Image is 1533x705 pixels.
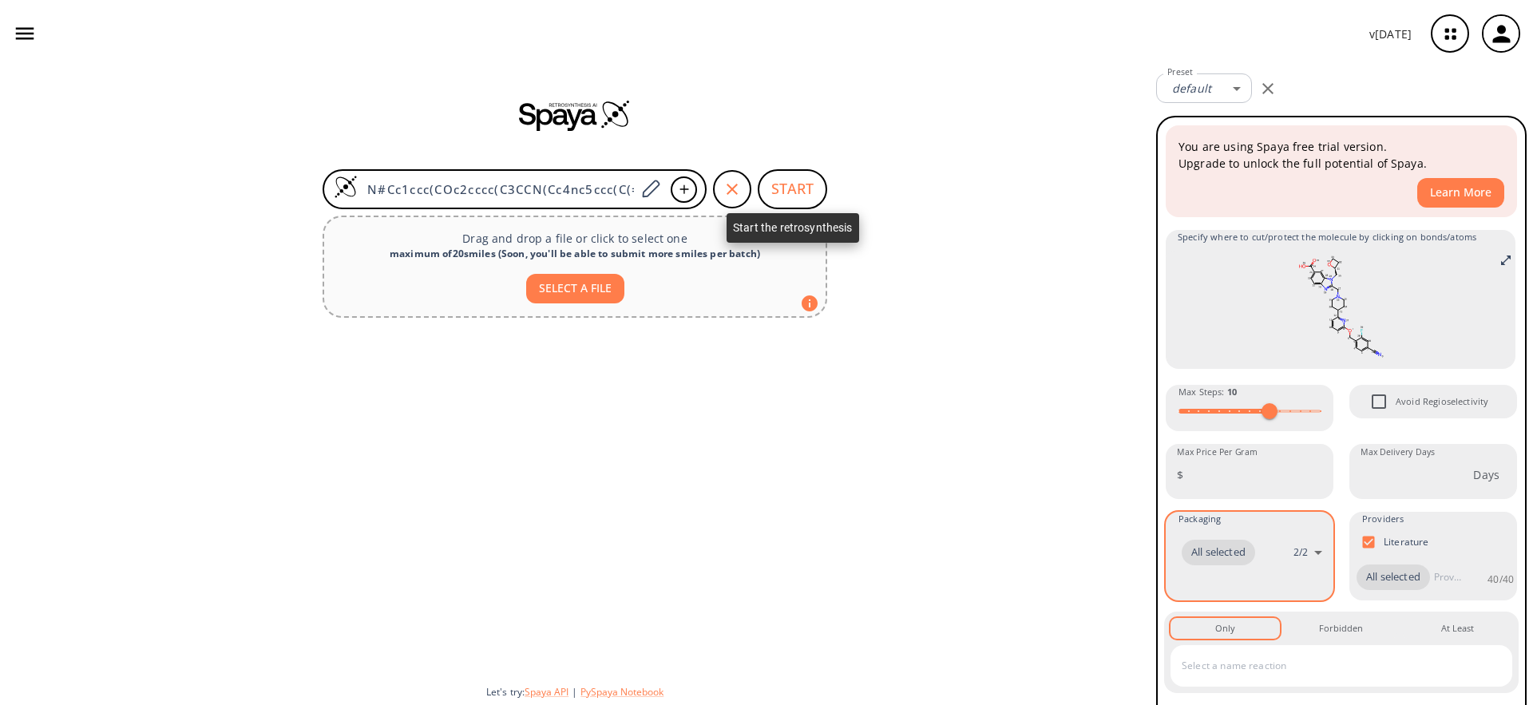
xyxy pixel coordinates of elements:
input: Provider name [1430,564,1465,590]
p: 40 / 40 [1487,572,1514,586]
p: 2 / 2 [1293,545,1308,559]
img: Spaya logo [519,99,631,131]
p: $ [1177,466,1183,483]
label: Max Price Per Gram [1177,446,1258,458]
img: Logo Spaya [334,175,358,199]
button: Learn More [1417,178,1504,208]
span: Specify where to cut/protect the molecule by clicking on bonds/atoms [1178,230,1503,244]
p: You are using Spaya free trial version. Upgrade to unlock the full potential of Spaya. [1178,138,1504,172]
p: v [DATE] [1369,26,1412,42]
div: Only [1215,621,1235,636]
span: Packaging [1178,512,1221,526]
span: All selected [1357,569,1430,585]
button: PySpaya Notebook [580,685,664,699]
button: SELECT A FILE [526,274,624,303]
span: All selected [1182,545,1255,560]
em: default [1172,81,1211,96]
input: Enter SMILES [358,181,636,197]
label: Preset [1167,66,1193,78]
p: Drag and drop a file or click to select one [337,230,813,247]
div: Let's try: [486,685,1143,699]
p: Days [1473,466,1499,483]
span: Avoid Regioselectivity [1396,394,1488,409]
span: Max Steps : [1178,385,1237,399]
svg: N#Cc1ccc(COc2cccc(C3CCN(Cc4nc5ccc(C(=O)O)cc5n4C[C@@H]4CCO4)CC3)n2)c(F)c1 [1178,251,1503,362]
span: | [568,685,580,699]
div: Forbidden [1319,621,1363,636]
button: At Least [1403,618,1512,639]
button: Forbidden [1286,618,1396,639]
div: At Least [1441,621,1474,636]
button: Only [1171,618,1280,639]
strong: 10 [1227,386,1237,398]
button: Spaya API [525,685,568,699]
button: START [758,169,827,209]
div: maximum of 20 smiles ( Soon, you'll be able to submit more smiles per batch ) [337,247,813,261]
label: Max Delivery Days [1361,446,1435,458]
span: Providers [1362,512,1404,526]
p: Literature [1384,535,1429,549]
svg: Full screen [1499,254,1512,267]
input: Select a name reaction [1178,653,1481,679]
span: Avoid Regioselectivity [1362,385,1396,418]
div: Start the retrosynthesis [727,213,859,243]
